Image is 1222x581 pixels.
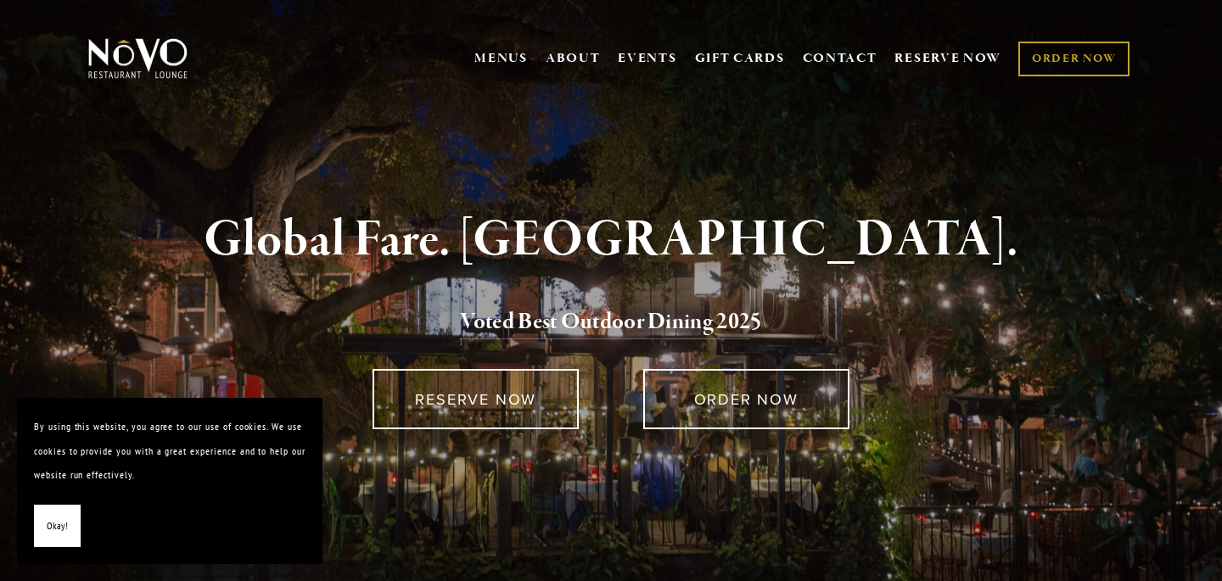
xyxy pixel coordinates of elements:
a: EVENTS [618,50,676,67]
a: ABOUT [546,50,601,67]
span: Okay! [47,514,68,539]
section: Cookie banner [17,398,322,564]
a: ORDER NOW [643,369,849,429]
a: ORDER NOW [1018,42,1130,76]
p: By using this website, you agree to our use of cookies. We use cookies to provide you with a grea... [34,415,305,488]
img: Novo Restaurant &amp; Lounge [85,37,191,80]
strong: Global Fare. [GEOGRAPHIC_DATA]. [204,208,1017,272]
a: CONTACT [803,42,877,75]
a: RESERVE NOW [373,369,579,429]
a: GIFT CARDS [695,42,785,75]
button: Okay! [34,505,81,548]
h2: 5 [116,304,1106,340]
a: RESERVE NOW [894,42,1001,75]
a: MENUS [474,50,528,67]
a: Voted Best Outdoor Dining 202 [460,307,750,339]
